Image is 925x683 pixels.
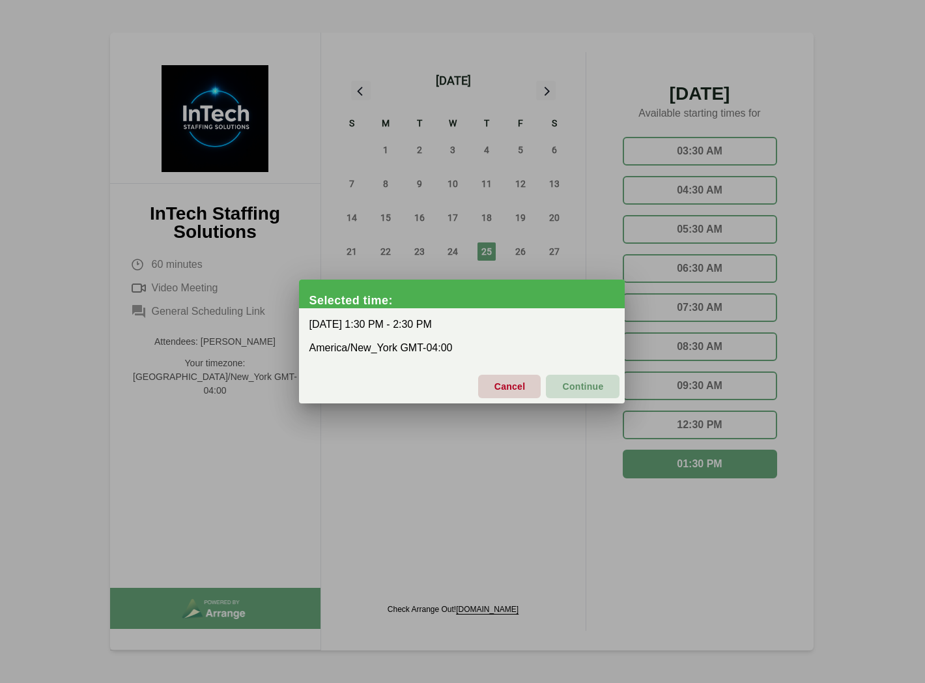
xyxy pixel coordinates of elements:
[546,375,619,398] button: Continue
[309,294,625,307] div: Selected time:
[494,373,526,400] span: Cancel
[562,373,603,400] span: Continue
[478,375,541,398] button: Cancel
[299,308,625,364] div: [DATE] 1:30 PM - 2:30 PM America/New_York GMT-04:00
